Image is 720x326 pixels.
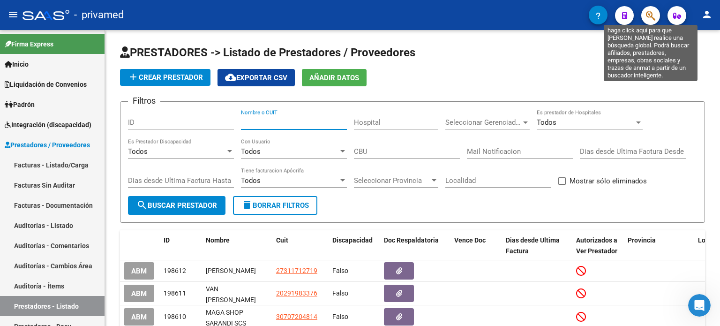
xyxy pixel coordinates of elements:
[120,69,210,86] button: Crear Prestador
[128,147,148,156] span: Todos
[570,175,647,187] span: Mostrar sólo eliminados
[206,236,230,244] span: Nombre
[206,284,269,303] div: VAN [PERSON_NAME]
[624,230,694,261] datatable-header-cell: Provincia
[332,313,348,320] span: Falso
[506,236,560,255] span: Dias desde Ultima Factura
[127,71,139,83] mat-icon: add
[160,230,202,261] datatable-header-cell: ID
[131,289,147,298] span: ABM
[454,236,486,244] span: Vence Doc
[120,46,415,59] span: PRESTADORES -> Listado de Prestadores / Proveedores
[124,308,154,326] button: ABM
[202,230,272,261] datatable-header-cell: Nombre
[332,267,348,274] span: Falso
[217,69,295,86] button: Exportar CSV
[445,118,521,127] span: Seleccionar Gerenciador
[164,289,186,297] span: 198611
[5,99,35,110] span: Padrón
[225,74,287,82] span: Exportar CSV
[688,294,711,317] iframe: Intercom live chat
[276,289,317,297] span: 20291983376
[276,267,317,274] span: 27311712719
[5,39,53,49] span: Firma Express
[164,236,170,244] span: ID
[272,230,329,261] datatable-header-cell: Cuit
[136,199,148,211] mat-icon: search
[5,59,29,69] span: Inicio
[128,94,160,107] h3: Filtros
[124,285,154,302] button: ABM
[354,176,430,185] span: Seleccionar Provincia
[7,9,19,20] mat-icon: menu
[302,69,367,86] button: Añadir Datos
[329,230,380,261] datatable-header-cell: Discapacidad
[131,267,147,275] span: ABM
[537,118,556,127] span: Todos
[128,196,225,215] button: Buscar Prestador
[136,201,217,210] span: Buscar Prestador
[5,140,90,150] span: Prestadores / Proveedores
[241,147,261,156] span: Todos
[380,230,450,261] datatable-header-cell: Doc Respaldatoria
[276,236,288,244] span: Cuit
[332,236,373,244] span: Discapacidad
[241,199,253,211] mat-icon: delete
[332,289,348,297] span: Falso
[276,313,317,320] span: 30707204814
[127,73,203,82] span: Crear Prestador
[5,79,87,90] span: Liquidación de Convenios
[5,120,91,130] span: Integración (discapacidad)
[206,265,269,276] div: [PERSON_NAME]
[225,72,236,83] mat-icon: cloud_download
[628,236,656,244] span: Provincia
[450,230,502,261] datatable-header-cell: Vence Doc
[131,313,147,321] span: ABM
[502,230,572,261] datatable-header-cell: Dias desde Ultima Factura
[124,262,154,280] button: ABM
[241,176,261,185] span: Todos
[309,74,359,82] span: Añadir Datos
[384,236,439,244] span: Doc Respaldatoria
[701,9,712,20] mat-icon: person
[164,267,186,274] span: 198612
[74,5,124,25] span: - privamed
[241,201,309,210] span: Borrar Filtros
[576,236,617,255] span: Autorizados a Ver Prestador
[233,196,317,215] button: Borrar Filtros
[164,313,186,320] span: 198610
[572,230,624,261] datatable-header-cell: Autorizados a Ver Prestador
